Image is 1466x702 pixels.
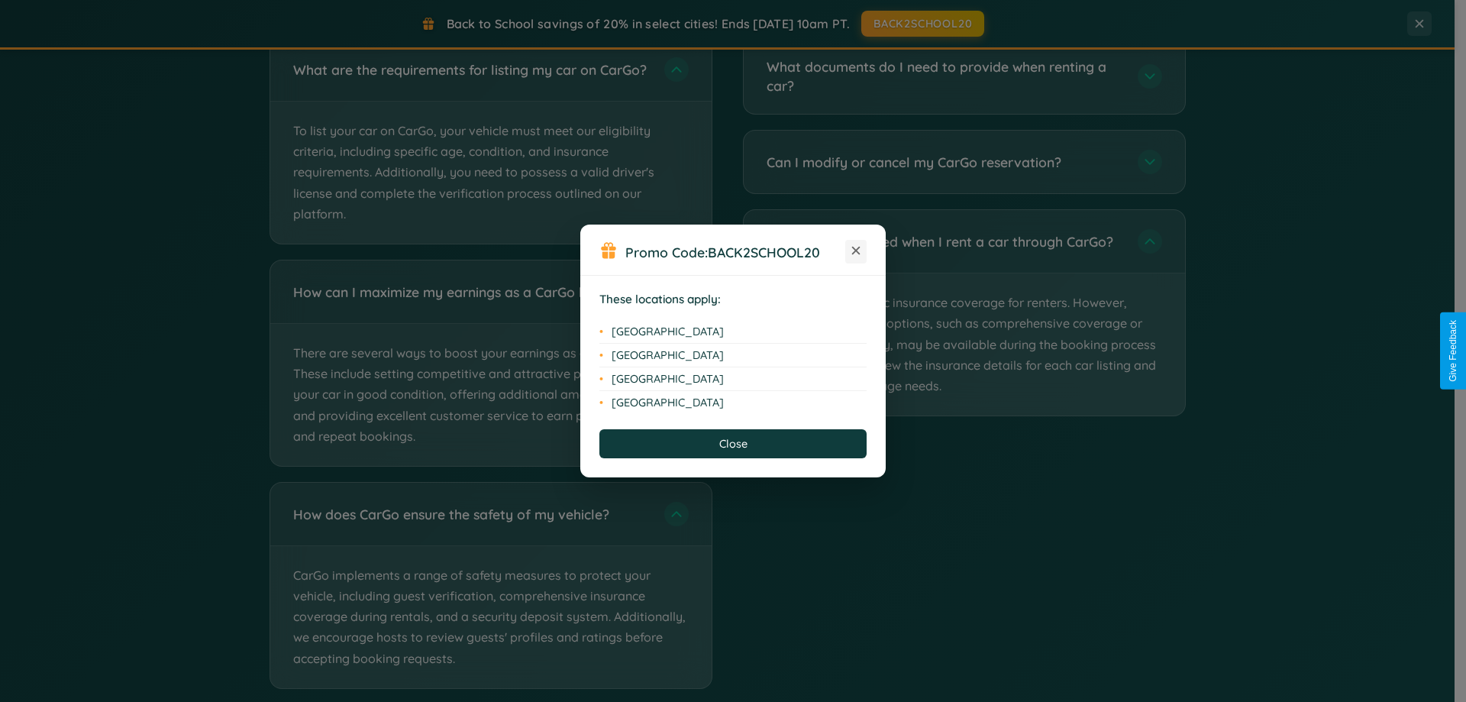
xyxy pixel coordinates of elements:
strong: These locations apply: [599,292,721,306]
li: [GEOGRAPHIC_DATA] [599,367,867,391]
li: [GEOGRAPHIC_DATA] [599,391,867,414]
button: Close [599,429,867,458]
div: Give Feedback [1448,320,1458,382]
b: BACK2SCHOOL20 [708,244,820,260]
h3: Promo Code: [625,244,845,260]
li: [GEOGRAPHIC_DATA] [599,344,867,367]
li: [GEOGRAPHIC_DATA] [599,320,867,344]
